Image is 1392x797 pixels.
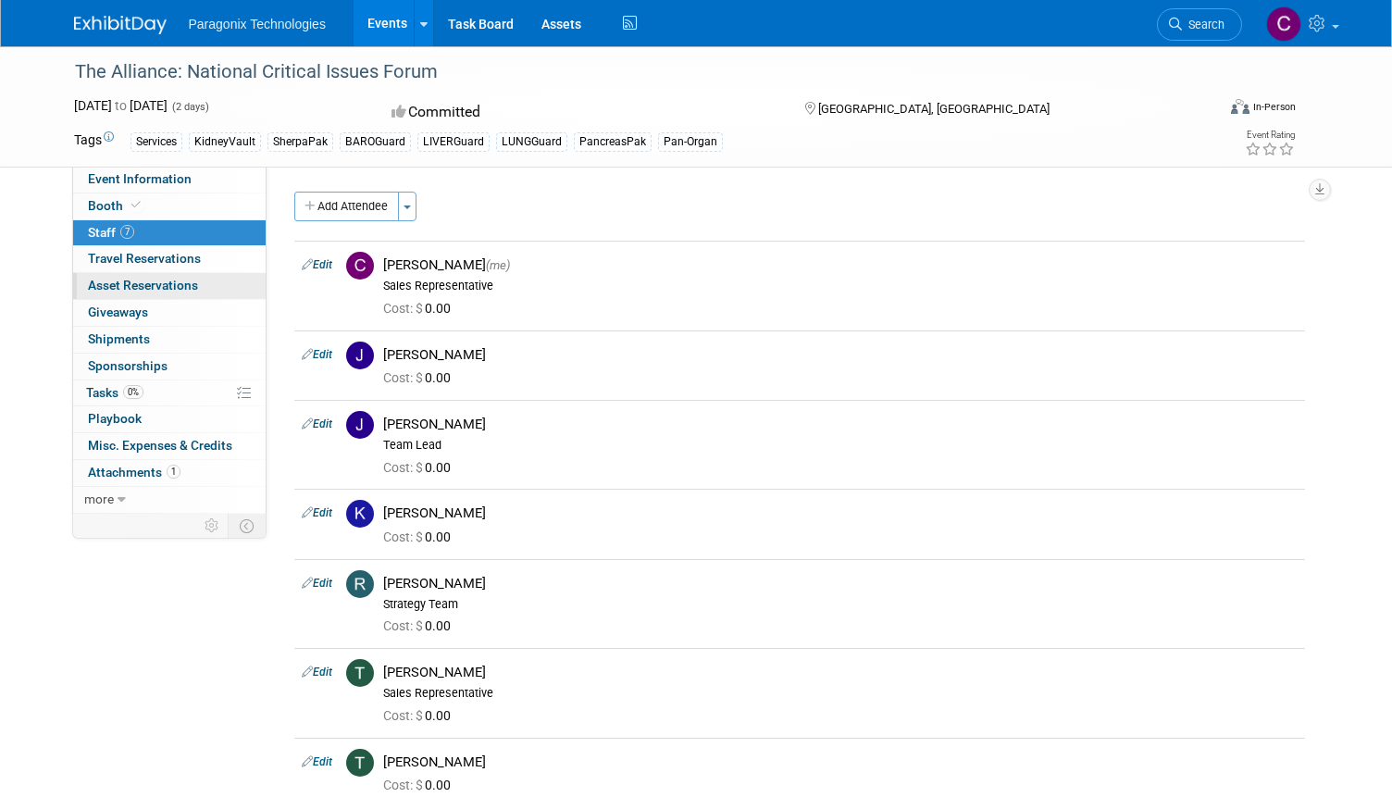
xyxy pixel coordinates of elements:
[302,666,332,679] a: Edit
[88,171,192,186] span: Event Information
[302,417,332,430] a: Edit
[658,132,723,152] div: Pan-Organ
[496,132,567,152] div: LUNGGuard
[346,570,374,598] img: R.jpg
[346,342,374,369] img: J.jpg
[1182,18,1224,31] span: Search
[73,327,266,353] a: Shipments
[818,102,1050,116] span: [GEOGRAPHIC_DATA], [GEOGRAPHIC_DATA]
[88,438,232,453] span: Misc. Expenses & Credits
[88,411,142,426] span: Playbook
[383,529,425,544] span: Cost: $
[383,753,1298,771] div: [PERSON_NAME]
[130,132,182,152] div: Services
[383,529,458,544] span: 0.00
[302,577,332,590] a: Edit
[88,225,134,240] span: Staff
[88,198,144,213] span: Booth
[383,778,425,792] span: Cost: $
[167,465,180,479] span: 1
[383,664,1298,681] div: [PERSON_NAME]
[383,708,458,723] span: 0.00
[383,301,425,316] span: Cost: $
[74,16,167,34] img: ExhibitDay
[73,193,266,219] a: Booth
[123,385,143,399] span: 0%
[294,192,399,221] button: Add Attendee
[383,438,1298,453] div: Team Lead
[383,460,425,475] span: Cost: $
[73,406,266,432] a: Playbook
[73,354,266,380] a: Sponsorships
[189,17,326,31] span: Paragonix Technologies
[1115,96,1296,124] div: Event Format
[73,460,266,486] a: Attachments1
[88,465,180,479] span: Attachments
[383,686,1298,701] div: Sales Representative
[1157,8,1242,41] a: Search
[383,460,458,475] span: 0.00
[88,331,150,346] span: Shipments
[86,385,143,400] span: Tasks
[383,370,458,385] span: 0.00
[417,132,490,152] div: LIVERGuard
[68,56,1192,89] div: The Alliance: National Critical Issues Forum
[346,500,374,528] img: K.jpg
[1266,6,1301,42] img: Coby Babbs
[88,278,198,293] span: Asset Reservations
[302,348,332,361] a: Edit
[120,225,134,239] span: 7
[383,504,1298,522] div: [PERSON_NAME]
[1245,131,1295,140] div: Event Rating
[302,258,332,271] a: Edit
[486,258,510,272] span: (me)
[1252,100,1296,114] div: In-Person
[88,251,201,266] span: Travel Reservations
[74,131,114,152] td: Tags
[346,659,374,687] img: T.jpg
[383,279,1298,293] div: Sales Representative
[346,749,374,777] img: T.jpg
[84,492,114,506] span: more
[383,346,1298,364] div: [PERSON_NAME]
[383,618,458,633] span: 0.00
[189,132,261,152] div: KidneyVault
[383,708,425,723] span: Cost: $
[383,256,1298,274] div: [PERSON_NAME]
[383,618,425,633] span: Cost: $
[196,514,229,538] td: Personalize Event Tab Strip
[340,132,411,152] div: BAROGuard
[73,246,266,272] a: Travel Reservations
[383,575,1298,592] div: [PERSON_NAME]
[88,358,168,373] span: Sponsorships
[574,132,652,152] div: PancreasPak
[74,98,168,113] span: [DATE] [DATE]
[302,755,332,768] a: Edit
[112,98,130,113] span: to
[383,301,458,316] span: 0.00
[383,597,1298,612] div: Strategy Team
[73,300,266,326] a: Giveaways
[1231,99,1249,114] img: Format-Inperson.png
[386,96,775,129] div: Committed
[302,506,332,519] a: Edit
[73,487,266,513] a: more
[73,433,266,459] a: Misc. Expenses & Credits
[73,220,266,246] a: Staff7
[383,416,1298,433] div: [PERSON_NAME]
[73,273,266,299] a: Asset Reservations
[131,200,141,210] i: Booth reservation complete
[170,101,209,113] span: (2 days)
[88,305,148,319] span: Giveaways
[346,252,374,280] img: C.jpg
[73,167,266,193] a: Event Information
[383,778,458,792] span: 0.00
[228,514,266,538] td: Toggle Event Tabs
[383,370,425,385] span: Cost: $
[267,132,333,152] div: SherpaPak
[346,411,374,439] img: J.jpg
[73,380,266,406] a: Tasks0%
